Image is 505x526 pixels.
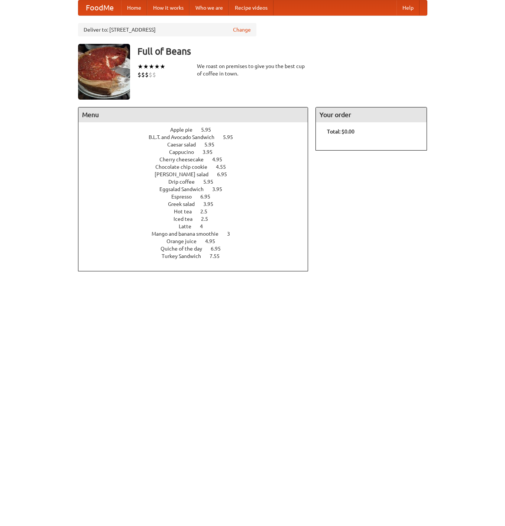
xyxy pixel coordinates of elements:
a: Cherry cheesecake 4.95 [159,156,236,162]
a: Help [396,0,420,15]
span: Orange juice [166,238,204,244]
span: 3.95 [212,186,230,192]
span: Latte [179,223,199,229]
a: Cappucino 3.95 [169,149,226,155]
a: Drip coffee 5.95 [168,179,227,185]
h3: Full of Beans [137,44,427,59]
span: Hot tea [174,209,199,214]
li: ★ [137,62,143,71]
a: FoodMe [78,0,121,15]
span: Cherry cheesecake [159,156,211,162]
span: [PERSON_NAME] salad [155,171,216,177]
span: 2.5 [201,216,216,222]
li: ★ [143,62,149,71]
span: 4 [200,223,210,229]
span: 6.95 [200,194,218,200]
span: 6.95 [217,171,234,177]
a: B.L.T. and Avocado Sandwich 5.95 [149,134,247,140]
span: Mango and banana smoothie [152,231,226,237]
a: Recipe videos [229,0,273,15]
a: Home [121,0,147,15]
div: We roast on premises to give you the best cup of coffee in town. [197,62,308,77]
img: angular.jpg [78,44,130,100]
span: 4.55 [216,164,233,170]
a: Iced tea 2.5 [174,216,222,222]
h4: Your order [316,107,427,122]
span: B.L.T. and Avocado Sandwich [149,134,222,140]
span: Cappucino [169,149,201,155]
span: Greek salad [168,201,202,207]
li: $ [145,71,149,79]
span: 7.55 [210,253,227,259]
span: Chocolate chip cookie [155,164,215,170]
a: Orange juice 4.95 [166,238,229,244]
span: Caesar salad [167,142,203,148]
span: Turkey Sandwich [162,253,208,259]
a: Eggsalad Sandwich 3.95 [159,186,236,192]
a: Espresso 6.95 [171,194,224,200]
a: How it works [147,0,190,15]
li: $ [137,71,141,79]
li: ★ [160,62,165,71]
a: Greek salad 3.95 [168,201,227,207]
span: 3 [227,231,237,237]
span: 4.95 [205,238,223,244]
span: 3.95 [203,149,220,155]
li: $ [141,71,145,79]
a: Mango and banana smoothie 3 [152,231,244,237]
li: ★ [154,62,160,71]
h4: Menu [78,107,308,122]
span: 3.95 [203,201,221,207]
span: Espresso [171,194,199,200]
span: Quiche of the day [161,246,210,252]
a: [PERSON_NAME] salad 6.95 [155,171,241,177]
a: Who we are [190,0,229,15]
span: 4.95 [212,156,230,162]
span: Apple pie [170,127,200,133]
li: $ [149,71,152,79]
span: 5.95 [223,134,240,140]
a: Hot tea 2.5 [174,209,221,214]
a: Caesar salad 5.95 [167,142,228,148]
span: Eggsalad Sandwich [159,186,211,192]
b: Total: $0.00 [327,129,355,135]
a: Turkey Sandwich 7.55 [162,253,233,259]
a: Apple pie 5.95 [170,127,225,133]
a: Quiche of the day 6.95 [161,246,234,252]
li: $ [152,71,156,79]
span: 5.95 [203,179,221,185]
span: 5.95 [204,142,222,148]
a: Change [233,26,251,33]
a: Chocolate chip cookie 4.55 [155,164,240,170]
li: ★ [149,62,154,71]
div: Deliver to: [STREET_ADDRESS] [78,23,256,36]
span: 6.95 [211,246,228,252]
span: 5.95 [201,127,218,133]
span: Iced tea [174,216,200,222]
span: 2.5 [200,209,215,214]
span: Drip coffee [168,179,202,185]
a: Latte 4 [179,223,217,229]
